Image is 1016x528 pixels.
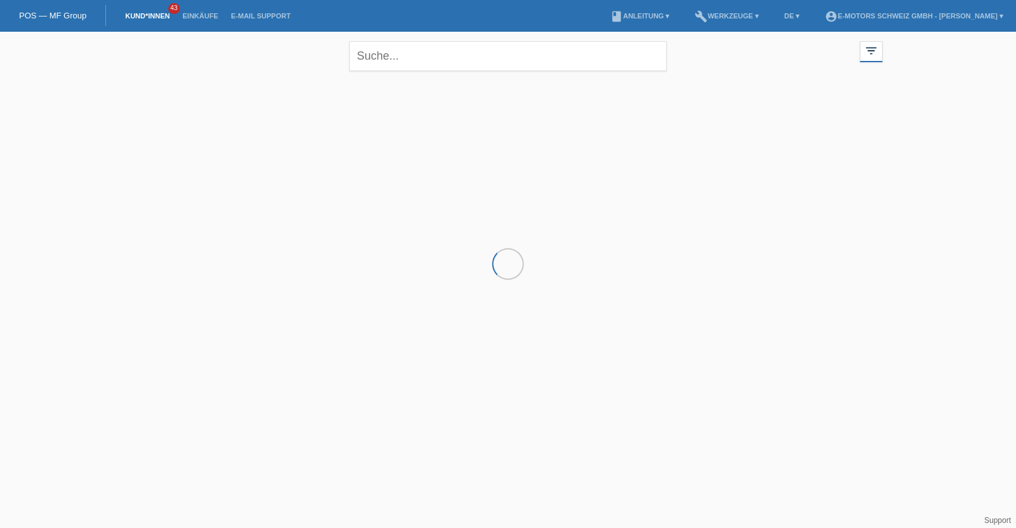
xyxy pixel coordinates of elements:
[349,41,667,71] input: Suche...
[864,44,878,58] i: filter_list
[176,12,224,20] a: Einkäufe
[695,10,707,23] i: build
[225,12,297,20] a: E-Mail Support
[819,12,1010,20] a: account_circleE-Motors Schweiz GmbH - [PERSON_NAME] ▾
[604,12,676,20] a: bookAnleitung ▾
[168,3,180,14] span: 43
[688,12,765,20] a: buildWerkzeuge ▾
[19,11,86,20] a: POS — MF Group
[119,12,176,20] a: Kund*innen
[778,12,806,20] a: DE ▾
[825,10,838,23] i: account_circle
[984,516,1011,525] a: Support
[610,10,623,23] i: book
